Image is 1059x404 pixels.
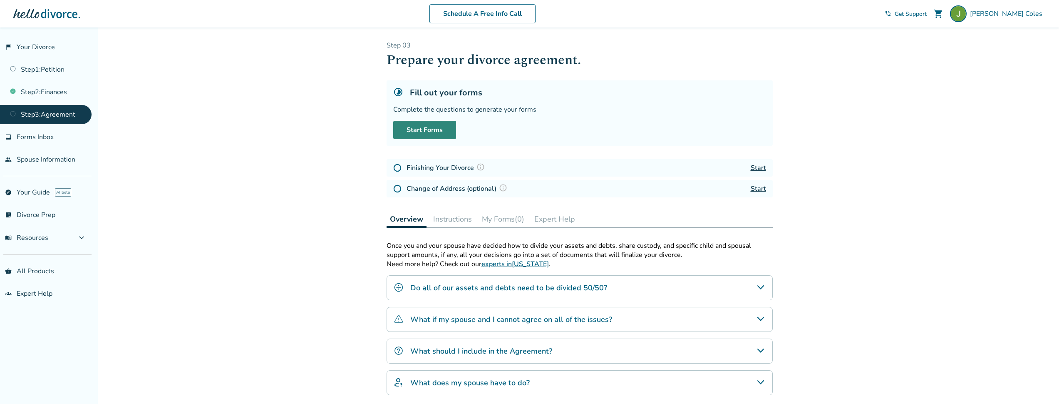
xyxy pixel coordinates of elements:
button: My Forms(0) [479,211,528,227]
a: phone_in_talkGet Support [885,10,927,18]
p: Once you and your spouse have decided how to divide your assets and debts, share custody, and spe... [387,241,773,259]
img: Question Mark [499,184,507,192]
img: Question Mark [476,163,485,171]
img: James Coles [950,5,967,22]
h4: What does my spouse have to do? [410,377,530,388]
p: Step 0 3 [387,41,773,50]
p: Need more help? Check out our . [387,259,773,269]
div: Do all of our assets and debts need to be divided 50/50? [387,275,773,300]
span: Forms Inbox [17,132,54,142]
a: Start Forms [393,121,456,139]
button: Overview [387,211,427,228]
img: What should I include in the Agreement? [394,346,404,356]
span: people [5,156,12,163]
img: Not Started [393,164,402,172]
span: [PERSON_NAME] Coles [970,9,1046,18]
span: list_alt_check [5,212,12,218]
img: Do all of our assets and debts need to be divided 50/50? [394,282,404,292]
iframe: Chat Widget [1017,364,1059,404]
button: Expert Help [531,211,578,227]
span: expand_more [77,233,87,243]
span: shopping_basket [5,268,12,274]
div: What does my spouse have to do? [387,370,773,395]
img: What if my spouse and I cannot agree on all of the issues? [394,314,404,324]
img: Not Started [393,185,402,193]
button: Instructions [430,211,475,227]
div: Complete the questions to generate your forms [393,105,766,114]
h4: Do all of our assets and debts need to be divided 50/50? [410,282,607,293]
a: Schedule A Free Info Call [429,4,536,23]
span: groups [5,290,12,297]
span: phone_in_talk [885,10,891,17]
h4: What should I include in the Agreement? [410,346,552,357]
span: Resources [5,233,48,242]
h1: Prepare your divorce agreement. [387,50,773,70]
span: AI beta [55,188,71,197]
a: experts in[US_STATE] [481,259,549,269]
img: What does my spouse have to do? [394,377,404,387]
h4: Change of Address (optional) [407,183,510,194]
div: What should I include in the Agreement? [387,339,773,364]
span: flag_2 [5,44,12,50]
a: Start [751,163,766,172]
div: What if my spouse and I cannot agree on all of the issues? [387,307,773,332]
h4: Finishing Your Divorce [407,162,487,173]
span: menu_book [5,234,12,241]
span: shopping_cart [933,9,943,19]
span: Get Support [895,10,927,18]
span: explore [5,189,12,196]
h4: What if my spouse and I cannot agree on all of the issues? [410,314,612,325]
a: Start [751,184,766,193]
span: inbox [5,134,12,140]
h5: Fill out your forms [410,87,482,98]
